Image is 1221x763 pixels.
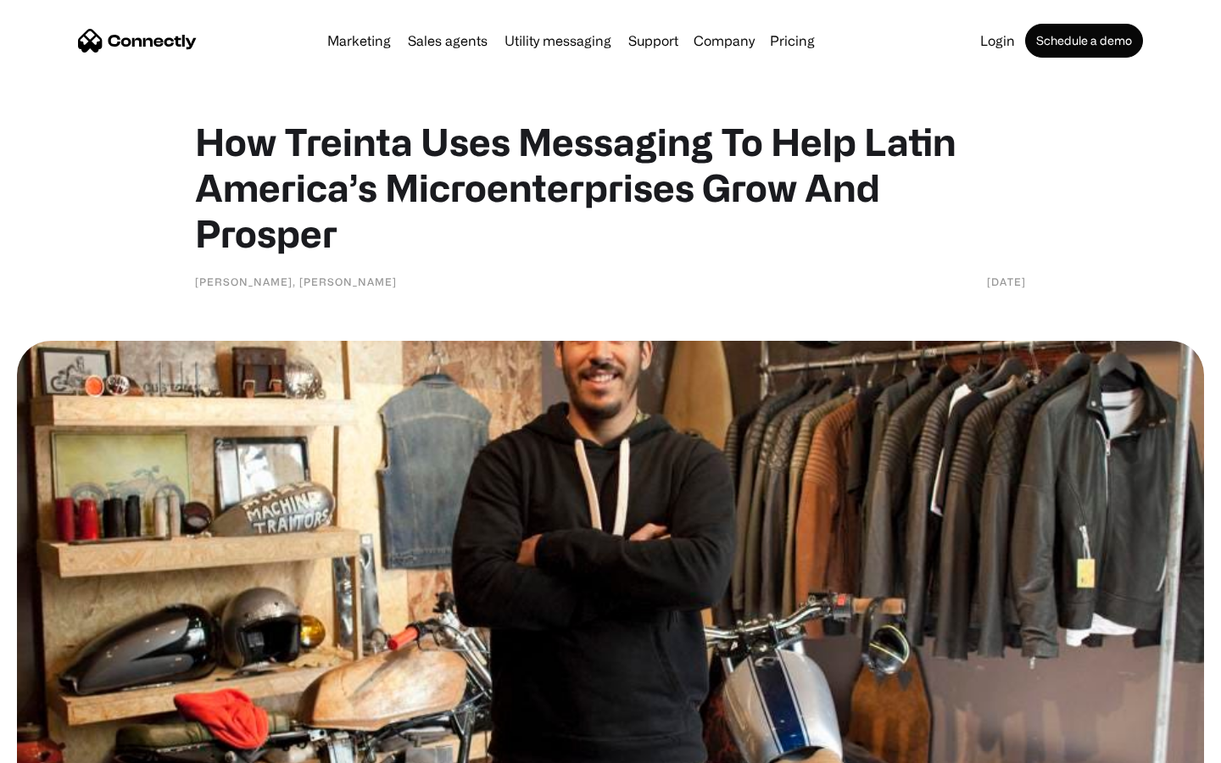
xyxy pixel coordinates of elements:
aside: Language selected: English [17,733,102,757]
div: [PERSON_NAME], [PERSON_NAME] [195,273,397,290]
a: Pricing [763,34,822,47]
a: home [78,28,197,53]
a: Schedule a demo [1025,24,1143,58]
div: Company [694,29,755,53]
div: [DATE] [987,273,1026,290]
div: Company [689,29,760,53]
h1: How Treinta Uses Messaging To Help Latin America’s Microenterprises Grow And Prosper [195,119,1026,256]
a: Sales agents [401,34,494,47]
a: Utility messaging [498,34,618,47]
a: Support [622,34,685,47]
a: Login [973,34,1022,47]
a: Marketing [321,34,398,47]
ul: Language list [34,733,102,757]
